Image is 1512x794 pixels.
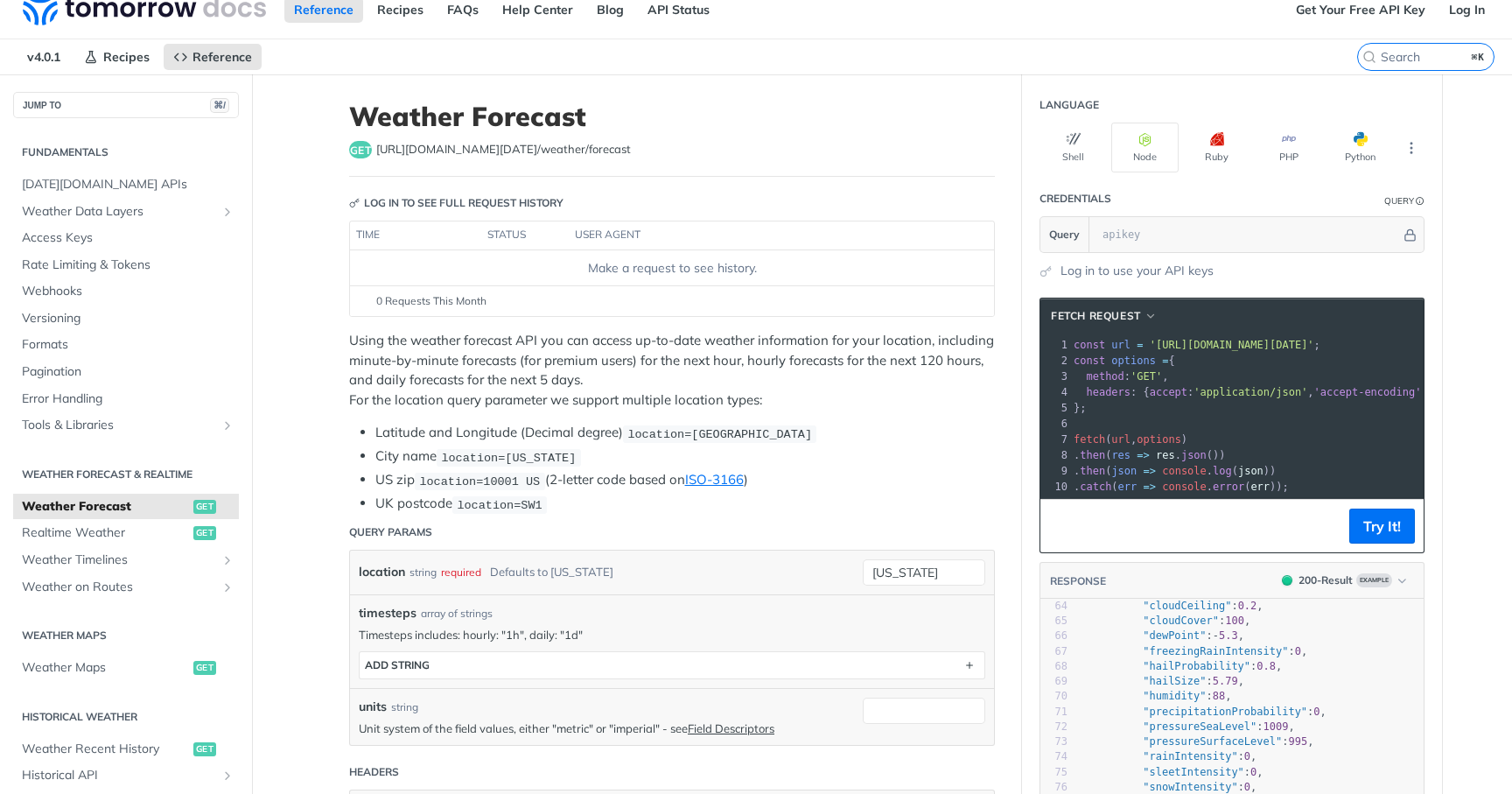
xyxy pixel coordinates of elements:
span: = [1137,339,1143,351]
span: Error Handling [22,390,234,408]
a: Error Handling [13,386,239,412]
span: ( , ) [1074,433,1187,446]
div: 1 [1040,337,1070,353]
span: log [1213,465,1232,477]
a: Weather Recent Historyget [13,736,239,762]
span: 'accept-encoding' [1314,386,1422,398]
span: catch [1080,481,1111,493]
span: 5.3 [1219,629,1238,642]
p: Using the weather forecast API you can access up-to-date weather information for your location, i... [349,331,995,410]
span: "dewPoint" [1143,629,1206,642]
div: 66 [1040,629,1067,643]
span: method [1086,370,1123,383]
span: "precipitationProbability" [1143,706,1307,718]
span: Access Keys [22,229,234,247]
span: error [1213,481,1244,493]
span: headers [1086,386,1130,398]
a: Rate Limiting & Tokens [13,252,239,278]
a: Formats [13,332,239,358]
h2: Fundamentals [13,144,239,160]
button: Show subpages for Tools & Libraries [220,418,234,432]
span: accept [1150,386,1187,398]
a: Field Descriptors [688,721,774,735]
svg: Key [349,198,360,208]
div: array of strings [421,606,493,622]
span: options [1137,433,1181,446]
li: US zip (2-letter code based on ) [375,470,995,490]
div: 74 [1040,749,1067,764]
div: Language [1039,97,1099,113]
span: '[URL][DOMAIN_NAME][DATE]' [1150,339,1314,351]
span: "snowIntensity" [1143,781,1237,793]
span: get [193,500,216,514]
span: . ( . ()) [1074,449,1226,461]
span: err [1250,481,1270,493]
span: then [1080,465,1105,477]
button: fetch Request [1045,307,1163,325]
span: Historical API [22,767,216,784]
span: "cloudCover" [1143,615,1219,627]
label: units [359,698,387,716]
span: Webhooks [22,283,234,300]
span: 1009 [1263,720,1289,733]
a: Weather Data LayersShow subpages for Weather Data Layers [13,199,239,225]
span: https://api.tomorrow.io/v4/weather/forecast [376,141,631,158]
span: Weather Maps [22,659,189,677]
span: err [1118,481,1137,493]
span: => [1144,481,1156,493]
a: Log in to use your API keys [1060,262,1214,280]
span: 'application/json' [1193,386,1307,398]
li: UK postcode [375,494,995,514]
span: [DATE][DOMAIN_NAME] APIs [22,176,234,193]
span: timesteps [359,604,416,622]
span: Versioning [22,310,234,327]
div: 70 [1040,689,1067,704]
a: ISO-3166 [685,471,744,488]
span: Example [1356,573,1392,587]
div: Defaults to [US_STATE] [490,559,613,585]
span: 'GET' [1130,370,1162,383]
div: 68 [1040,659,1067,674]
span: : , [1080,690,1232,702]
h1: Weather Forecast [349,101,995,132]
span: Weather Data Layers [22,203,216,221]
div: 69 [1040,674,1067,689]
a: Realtime Weatherget [13,520,239,546]
div: 5 [1040,400,1070,416]
svg: More ellipsis [1403,140,1419,156]
span: location=10001 US [419,474,540,488]
span: : , [1080,720,1295,733]
div: 4 [1040,384,1070,400]
span: ⌘/ [210,98,229,113]
a: Weather on RoutesShow subpages for Weather on Routes [13,574,239,601]
div: 8 [1040,447,1070,463]
h2: Weather Forecast & realtime [13,467,239,482]
span: : , [1080,660,1282,672]
div: Query Params [349,524,432,540]
span: Recipes [103,49,150,65]
span: json [1181,449,1207,461]
button: Node [1111,123,1179,172]
span: 5.79 [1213,675,1238,687]
span: const [1074,339,1105,351]
h2: Weather Maps [13,628,239,643]
a: Historical APIShow subpages for Historical API [13,762,239,789]
th: user agent [569,221,959,249]
a: Webhooks [13,278,239,305]
span: 995 [1288,735,1307,748]
button: Show subpages for Weather on Routes [220,580,234,594]
div: 65 [1040,614,1067,629]
div: Query [1384,194,1414,207]
button: Copy to clipboard [1049,513,1074,539]
div: Log in to see full request history [349,195,563,211]
span: options [1111,355,1156,367]
button: RESPONSE [1049,573,1107,590]
span: json [1238,465,1263,477]
span: "pressureSeaLevel" [1143,720,1256,733]
h2: Historical Weather [13,709,239,725]
span: location=[GEOGRAPHIC_DATA] [627,427,812,440]
div: Credentials [1039,191,1111,207]
span: Pagination [22,363,234,381]
div: 2 [1040,353,1070,369]
span: Formats [22,336,234,354]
